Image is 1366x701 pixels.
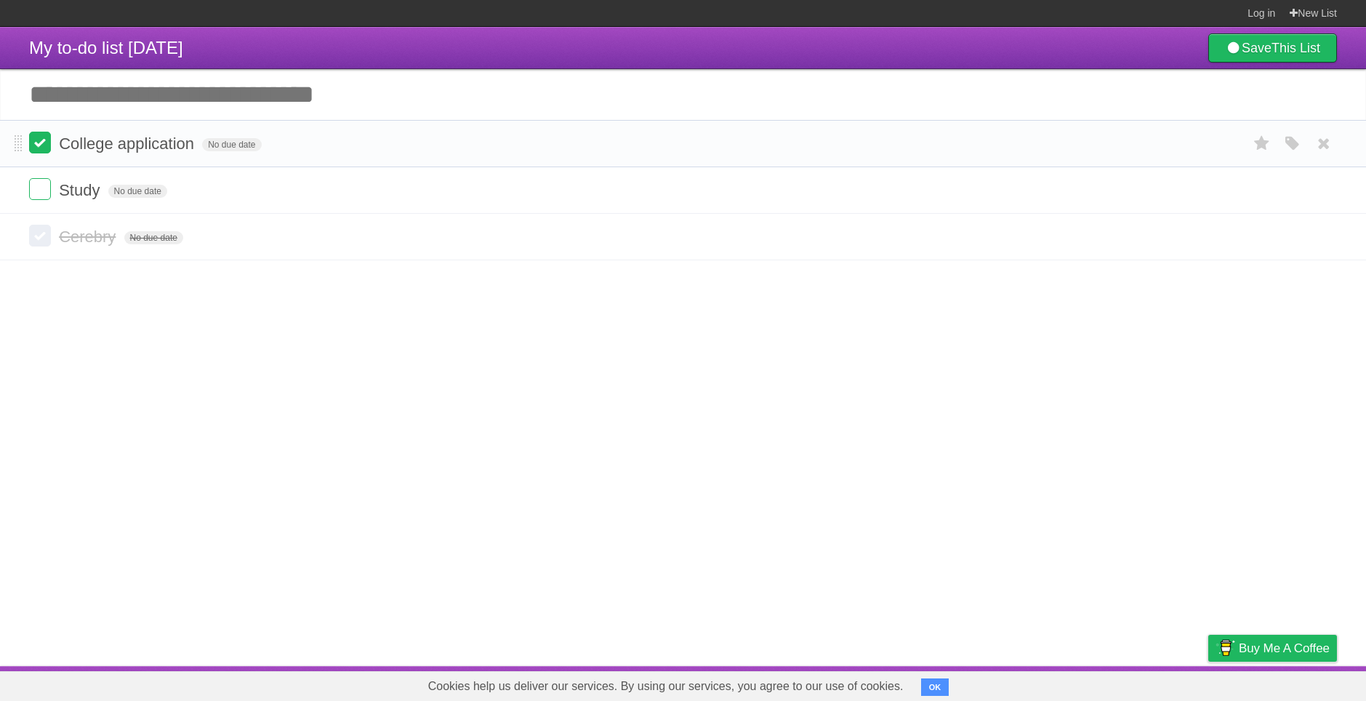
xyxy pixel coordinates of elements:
[29,178,51,200] label: Done
[1208,33,1337,63] a: SaveThis List
[59,181,103,199] span: Study
[1245,670,1337,697] a: Suggest a feature
[124,231,183,244] span: No due date
[108,185,167,198] span: No due date
[29,225,51,247] label: Done
[29,132,51,153] label: Done
[59,135,198,153] span: College application
[1015,670,1045,697] a: About
[29,38,183,57] span: My to-do list [DATE]
[414,672,918,701] span: Cookies help us deliver our services. By using our services, you agree to our use of cookies.
[1140,670,1172,697] a: Terms
[1063,670,1122,697] a: Developers
[1189,670,1227,697] a: Privacy
[1248,132,1276,156] label: Star task
[1271,41,1320,55] b: This List
[1208,635,1337,662] a: Buy me a coffee
[59,228,119,246] span: Cerebry
[921,678,949,696] button: OK
[202,138,261,151] span: No due date
[1239,636,1330,661] span: Buy me a coffee
[1216,636,1235,660] img: Buy me a coffee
